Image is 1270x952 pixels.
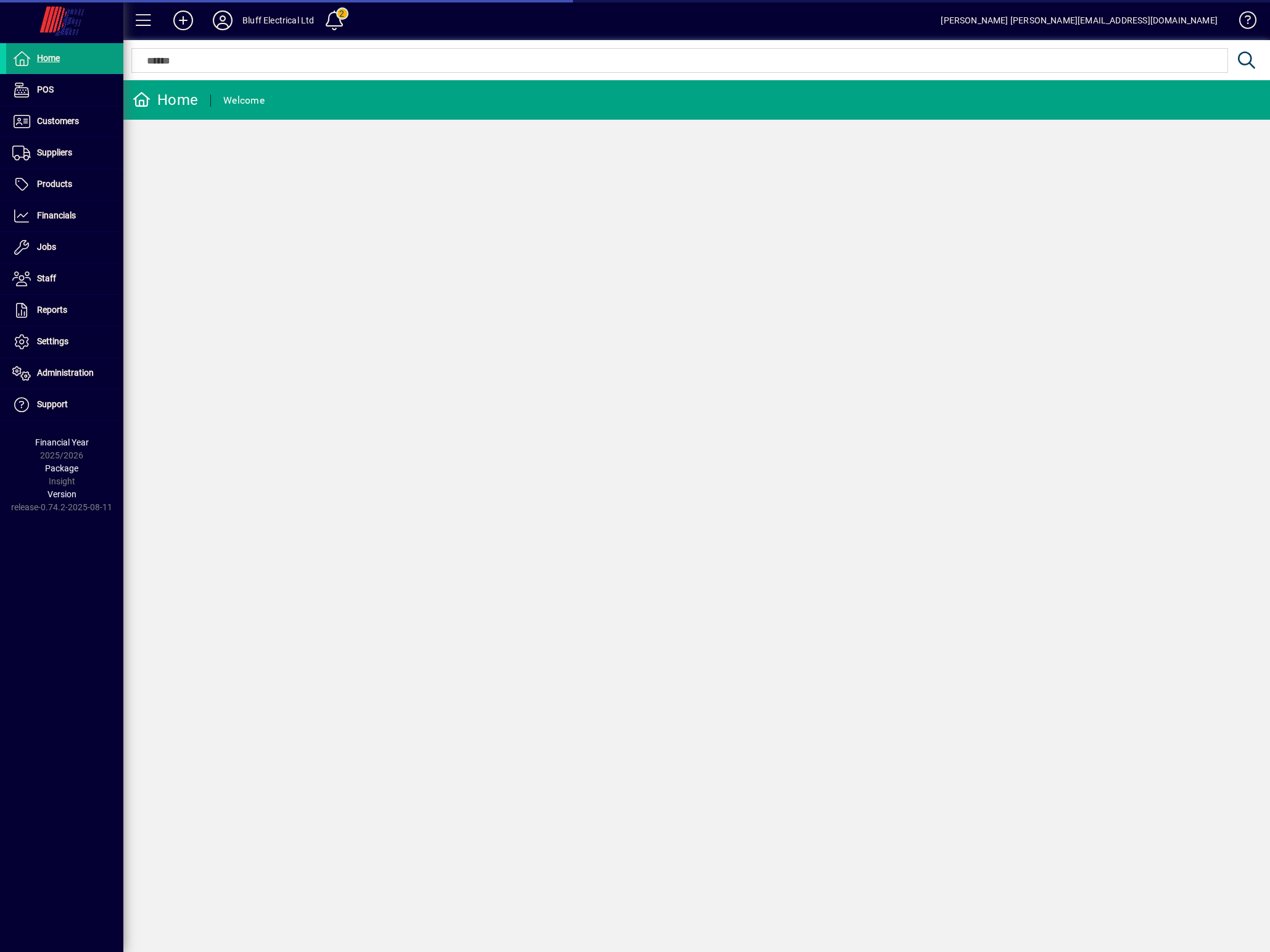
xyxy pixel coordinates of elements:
[6,389,123,420] a: Support
[45,463,78,473] span: Package
[133,90,198,110] div: Home
[37,179,72,189] span: Products
[6,295,123,326] a: Reports
[37,399,68,409] span: Support
[6,326,123,357] a: Settings
[37,368,94,378] span: Administration
[223,91,265,110] div: Welcome
[203,9,242,31] button: Profile
[6,138,123,168] a: Suppliers
[6,232,123,263] a: Jobs
[6,201,123,231] a: Financials
[1230,2,1255,43] a: Knowledge Base
[163,9,203,31] button: Add
[37,85,54,94] span: POS
[37,336,68,346] span: Settings
[37,210,76,220] span: Financials
[35,437,89,447] span: Financial Year
[6,169,123,200] a: Products
[6,106,123,137] a: Customers
[37,273,56,283] span: Staff
[6,358,123,389] a: Administration
[37,116,79,126] span: Customers
[37,242,56,252] span: Jobs
[37,53,60,63] span: Home
[242,10,315,30] div: Bluff Electrical Ltd
[37,305,67,315] span: Reports
[6,75,123,106] a: POS
[6,263,123,294] a: Staff
[47,489,76,499] span: Version
[37,147,72,157] span: Suppliers
[941,10,1218,30] div: [PERSON_NAME] [PERSON_NAME][EMAIL_ADDRESS][DOMAIN_NAME]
